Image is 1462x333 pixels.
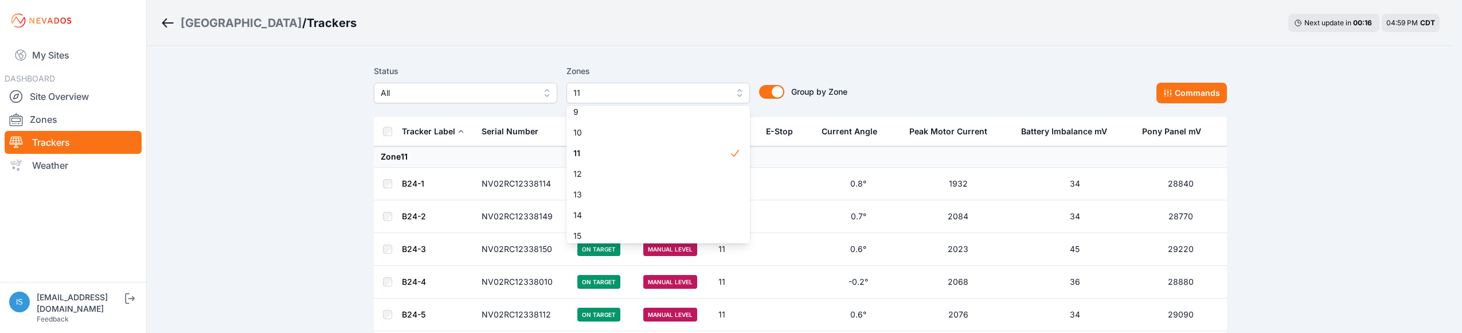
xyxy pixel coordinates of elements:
[566,106,750,243] div: 11
[573,148,729,159] span: 11
[566,83,750,103] button: 11
[573,127,729,138] span: 10
[573,210,729,221] span: 14
[573,168,729,180] span: 12
[573,189,729,200] span: 13
[573,86,727,100] span: 11
[573,106,729,118] span: 9
[573,230,729,242] span: 15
